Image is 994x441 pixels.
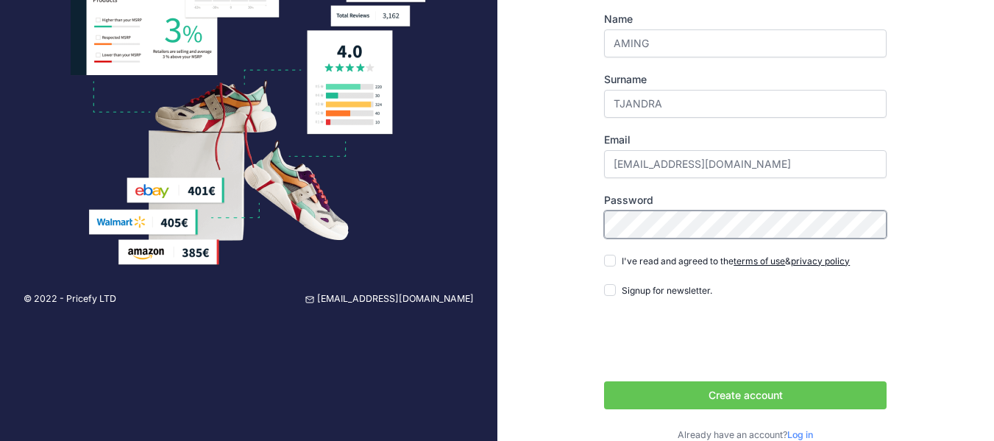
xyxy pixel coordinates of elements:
label: Name [604,12,887,27]
label: Surname [604,72,887,87]
p: © 2022 - Pricefy LTD [24,292,116,306]
a: [EMAIL_ADDRESS][DOMAIN_NAME] [305,292,474,306]
label: Email [604,133,887,147]
span: Signup for newsletter. [622,285,712,296]
span: I've read and agreed to the & [622,255,850,267]
a: privacy policy [791,255,850,267]
a: Log in [787,429,813,440]
button: Create account [604,381,887,409]
iframe: reCAPTCHA [604,312,828,370]
a: terms of use [734,255,785,267]
label: Password [604,193,887,208]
